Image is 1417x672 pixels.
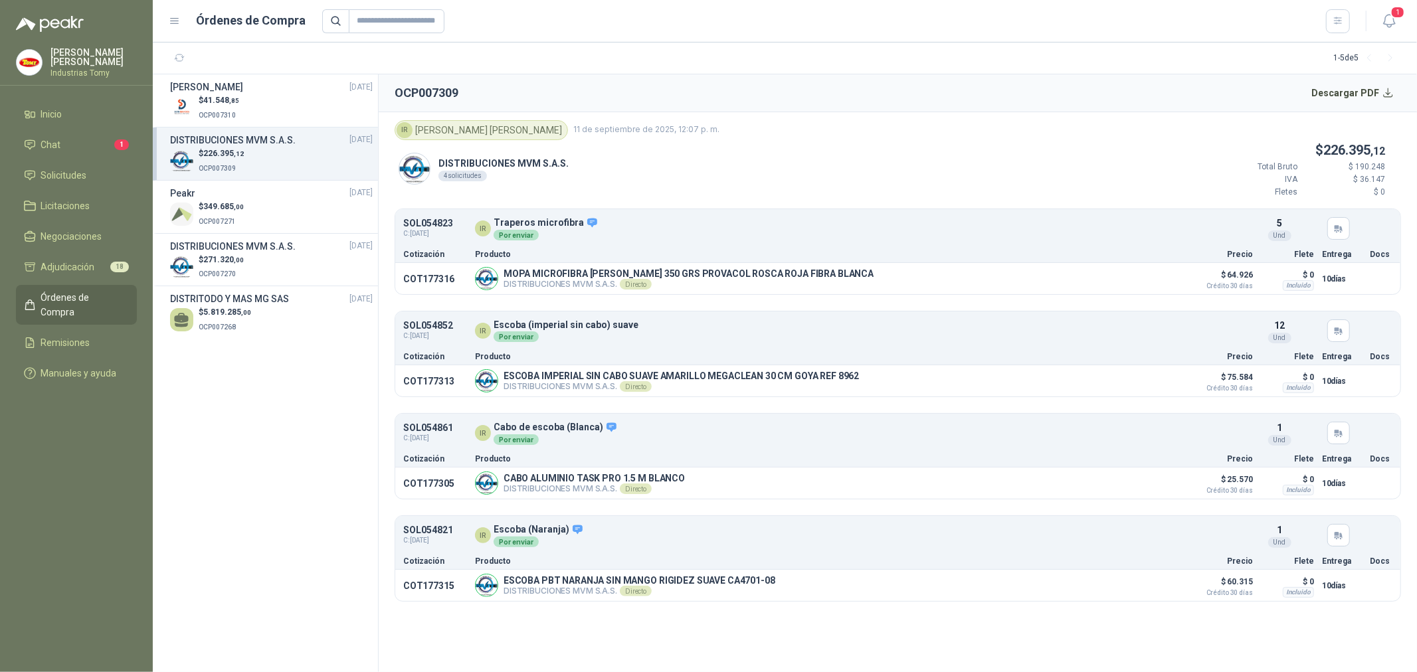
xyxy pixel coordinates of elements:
[41,290,124,319] span: Órdenes de Compra
[197,11,306,30] h1: Órdenes de Compra
[403,331,453,341] span: C: [DATE]
[1322,271,1362,287] p: 10 días
[16,285,137,325] a: Órdenes de Compra
[1283,382,1314,393] div: Incluido
[16,16,84,32] img: Logo peakr
[504,268,874,279] p: MOPA MICROFIBRA [PERSON_NAME] 350 GRS PROVACOL ROSCA ROJA FIBRA BLANCA
[1277,420,1282,435] p: 1
[476,472,498,494] img: Company Logo
[620,279,652,290] div: Directo
[234,256,244,264] span: ,00
[475,220,491,236] div: IR
[199,323,236,331] span: OCP007268
[1261,574,1314,590] p: $ 0
[438,171,487,181] div: 4 solicitudes
[1186,487,1253,494] span: Crédito 30 días
[199,201,244,213] p: $
[1305,161,1385,173] p: $ 190.248
[494,422,618,434] p: Cabo de escoba (Blanca)
[1186,353,1253,361] p: Precio
[203,96,239,105] span: 41.548
[476,268,498,290] img: Company Logo
[403,376,467,386] p: COT177313
[504,473,685,483] p: CABO ALUMINIO TASK PRO 1.5 M BLANCO
[170,149,193,173] img: Company Logo
[199,112,236,119] span: OCP007310
[573,124,719,136] span: 11 de septiembre de 2025, 12:07 p. m.
[41,107,62,122] span: Inicio
[203,149,244,158] span: 226.395
[1322,373,1362,389] p: 10 días
[234,203,244,210] span: ,00
[170,239,373,281] a: DISTRIBUCIONES MVM S.A.S.[DATE] Company Logo$271.320,00OCP007270
[41,260,95,274] span: Adjudicación
[41,229,102,244] span: Negociaciones
[1277,523,1282,537] p: 1
[1377,9,1401,33] button: 1
[203,307,251,317] span: 5.819.285
[620,586,652,596] div: Directo
[403,557,467,565] p: Cotización
[41,199,90,213] span: Licitaciones
[203,255,244,264] span: 271.320
[1186,267,1253,290] p: $ 64.926
[504,575,775,586] p: ESCOBA PBT NARANJA SIN MANGO RIGIDEZ SUAVE CA4701-08
[114,139,129,150] span: 1
[403,580,467,591] p: COT177315
[1268,537,1291,548] div: Und
[170,80,243,94] h3: [PERSON_NAME]
[349,187,373,199] span: [DATE]
[1261,353,1314,361] p: Flete
[170,96,193,120] img: Company Logo
[494,230,539,240] div: Por enviar
[170,255,193,278] img: Company Logo
[1277,216,1282,230] p: 5
[475,353,1179,361] p: Producto
[494,320,638,330] p: Escoba (imperial sin cabo) suave
[1305,186,1385,199] p: $ 0
[1283,587,1314,598] div: Incluido
[1370,455,1392,463] p: Docs
[199,254,244,266] p: $
[1322,578,1362,594] p: 10 días
[1323,142,1385,158] span: 226.395
[476,370,498,392] img: Company Logo
[1322,475,1362,491] p: 10 días
[1274,318,1285,333] p: 12
[403,218,453,228] p: SOL054823
[16,224,137,249] a: Negociaciones
[1268,435,1291,446] div: Und
[494,524,584,536] p: Escoba (Naranja)
[1186,574,1253,596] p: $ 60.315
[50,69,137,77] p: Industrias Tomy
[494,331,539,342] div: Por enviar
[16,193,137,218] a: Licitaciones
[199,218,236,225] span: OCP007271
[349,293,373,305] span: [DATE]
[1322,557,1362,565] p: Entrega
[403,353,467,361] p: Cotización
[397,122,413,138] div: IR
[170,292,373,333] a: DISTRITODO Y MAS MG SAS[DATE] $5.819.285,00OCP007268
[41,168,87,183] span: Solicitudes
[475,250,1179,258] p: Producto
[1261,250,1314,258] p: Flete
[403,321,453,331] p: SOL054852
[1261,557,1314,565] p: Flete
[1261,455,1314,463] p: Flete
[1322,353,1362,361] p: Entrega
[229,97,239,104] span: ,85
[476,574,498,596] img: Company Logo
[41,137,61,152] span: Chat
[170,133,373,175] a: DISTRIBUCIONES MVM S.A.S.[DATE] Company Logo$226.395,12OCP007309
[16,361,137,386] a: Manuales y ayuda
[1370,145,1385,157] span: ,12
[1322,455,1362,463] p: Entrega
[1370,353,1392,361] p: Docs
[1186,557,1253,565] p: Precio
[438,156,569,171] p: DISTRIBUCIONES MVM S.A.S.
[403,433,453,444] span: C: [DATE]
[1218,140,1385,161] p: $
[620,483,652,494] div: Directo
[199,165,236,172] span: OCP007309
